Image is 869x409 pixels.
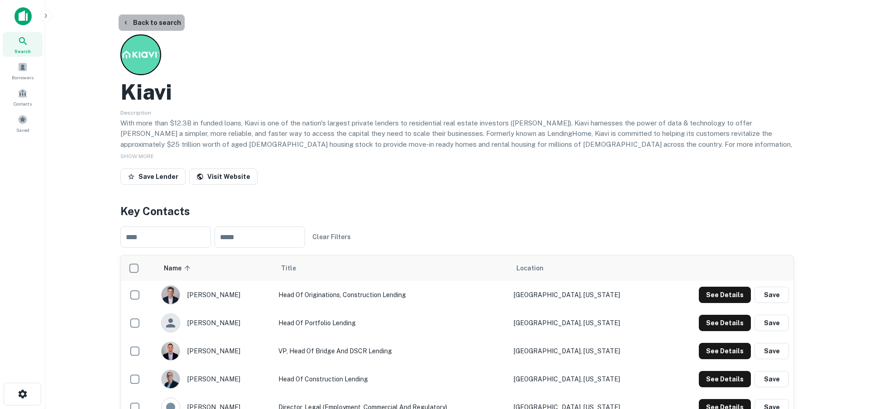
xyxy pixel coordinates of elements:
[189,168,258,185] a: Visit Website
[824,308,869,351] iframe: Chat Widget
[3,85,43,109] a: Contacts
[274,309,509,337] td: Head of Portfolio Lending
[3,111,43,135] a: Saved
[754,343,789,359] button: Save
[120,153,154,159] span: SHOW MORE
[281,263,308,274] span: Title
[699,371,751,387] button: See Details
[120,110,151,116] span: Description
[309,229,354,245] button: Clear Filters
[699,343,751,359] button: See Details
[509,255,662,281] th: Location
[161,342,269,361] div: [PERSON_NAME]
[120,168,186,185] button: Save Lender
[699,315,751,331] button: See Details
[14,48,31,55] span: Search
[120,118,794,160] p: With more than $12.3B in funded loans, Kiavi is one of the nation's largest private lenders to re...
[3,58,43,83] a: Borrowers
[12,74,33,81] span: Borrowers
[509,309,662,337] td: [GEOGRAPHIC_DATA], [US_STATE]
[162,286,180,304] img: 1751902160420
[164,263,193,274] span: Name
[509,337,662,365] td: [GEOGRAPHIC_DATA], [US_STATE]
[516,263,544,274] span: Location
[162,370,180,388] img: 1748211055481
[14,7,32,25] img: capitalize-icon.png
[274,365,509,393] td: Head of Construction Lending
[162,342,180,360] img: 1706742058033
[161,313,269,332] div: [PERSON_NAME]
[754,315,789,331] button: Save
[274,255,509,281] th: Title
[161,285,269,304] div: [PERSON_NAME]
[120,79,172,105] h2: Kiavi
[274,337,509,365] td: VP, Head of Bridge and DSCR Lending
[16,126,29,134] span: Saved
[14,100,32,107] span: Contacts
[119,14,185,31] button: Back to search
[509,365,662,393] td: [GEOGRAPHIC_DATA], [US_STATE]
[161,370,269,389] div: [PERSON_NAME]
[754,371,789,387] button: Save
[3,32,43,57] a: Search
[120,203,794,219] h4: Key Contacts
[754,287,789,303] button: Save
[509,281,662,309] td: [GEOGRAPHIC_DATA], [US_STATE]
[699,287,751,303] button: See Details
[274,281,509,309] td: Head of originations, Construction Lending
[157,255,273,281] th: Name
